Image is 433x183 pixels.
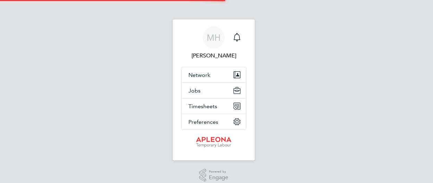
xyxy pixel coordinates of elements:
button: Jobs [181,83,246,98]
button: Timesheets [181,98,246,114]
span: Timesheets [188,103,217,110]
span: Engage [209,175,228,181]
a: Go to home page [181,137,246,148]
span: Powered by [209,169,228,175]
span: MH [207,33,221,42]
span: Jobs [188,87,201,94]
span: Network [188,72,210,78]
a: MH[PERSON_NAME] [181,26,246,60]
nav: Main navigation [173,19,255,160]
span: Preferences [188,119,218,125]
button: Network [181,67,246,82]
span: Michael Hulme [181,51,246,60]
img: apleona-logo-retina.png [196,137,231,148]
a: Powered byEngage [199,169,229,182]
button: Preferences [181,114,246,129]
